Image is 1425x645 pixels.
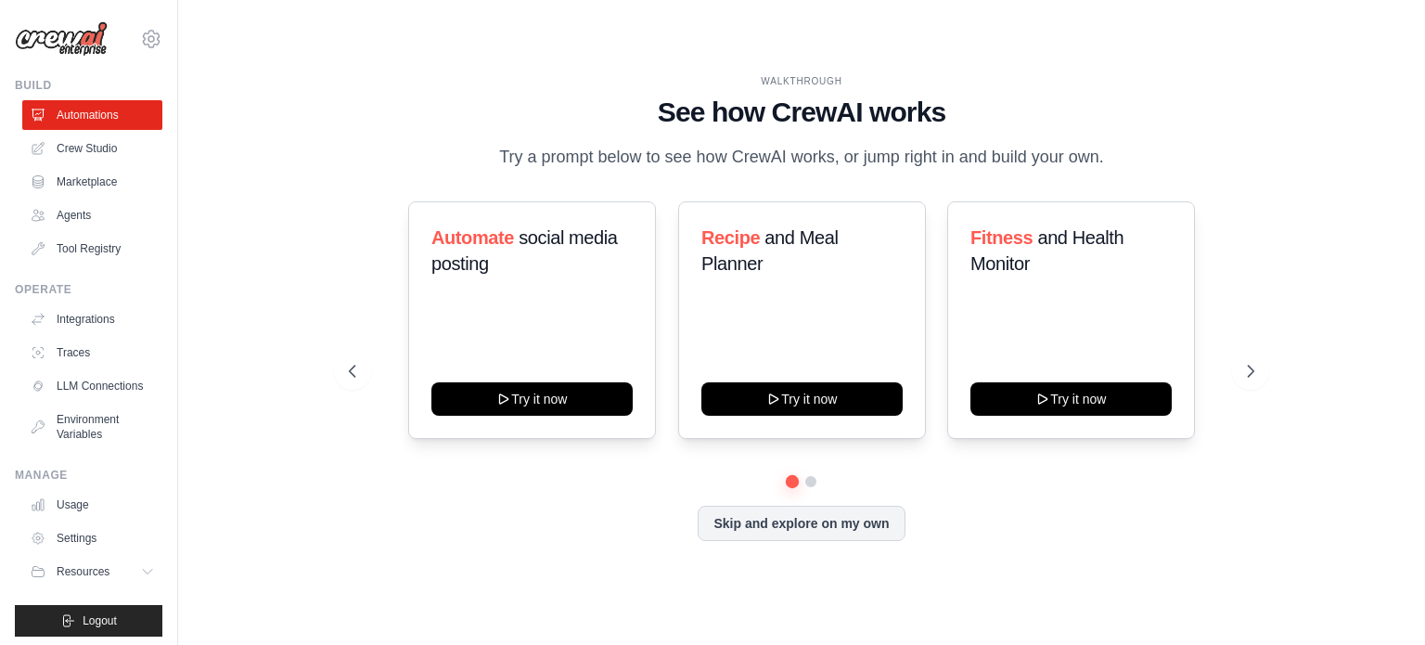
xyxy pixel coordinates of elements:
a: Usage [22,490,162,520]
button: Try it now [701,382,903,416]
a: Tool Registry [22,234,162,264]
a: Crew Studio [22,134,162,163]
div: Operate [15,282,162,297]
button: Logout [15,605,162,637]
h1: See how CrewAI works [349,96,1254,129]
div: Build [15,78,162,93]
a: Traces [22,338,162,368]
span: Resources [57,564,109,579]
span: Recipe [701,227,760,248]
button: Try it now [970,382,1172,416]
span: Fitness [970,227,1033,248]
a: Automations [22,100,162,130]
a: Environment Variables [22,405,162,449]
div: WALKTHROUGH [349,74,1254,88]
a: Settings [22,523,162,553]
div: Manage [15,468,162,483]
img: Logo [15,21,108,57]
span: Logout [83,613,117,628]
span: social media posting [431,227,618,274]
button: Try it now [431,382,633,416]
a: LLM Connections [22,371,162,401]
button: Resources [22,557,162,587]
button: Skip and explore on my own [698,506,905,541]
span: and Health Monitor [970,227,1123,274]
a: Marketplace [22,167,162,197]
a: Integrations [22,304,162,334]
span: Automate [431,227,514,248]
span: and Meal Planner [701,227,838,274]
a: Agents [22,200,162,230]
p: Try a prompt below to see how CrewAI works, or jump right in and build your own. [490,144,1113,171]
